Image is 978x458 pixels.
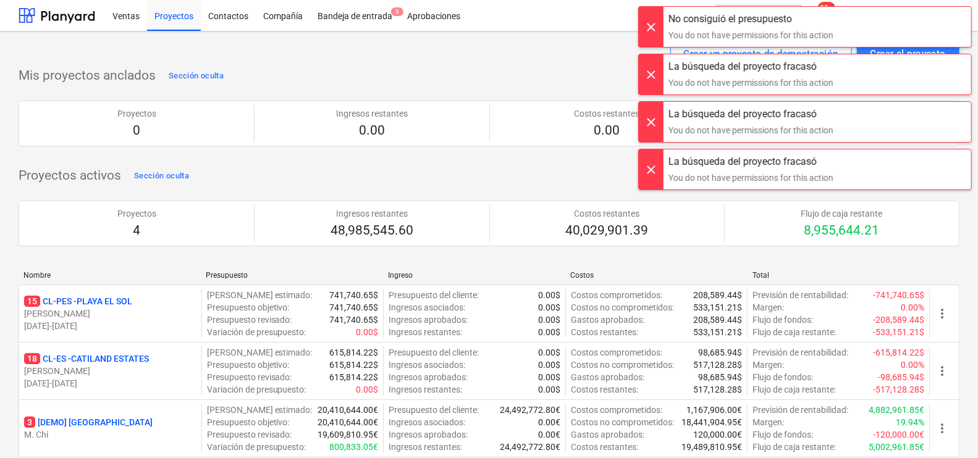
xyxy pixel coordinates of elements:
[801,207,882,220] p: Flujo de caja restante
[318,428,378,441] p: 19,609,810.95€
[570,271,743,280] div: Costos
[571,441,638,453] p: Costos restantes :
[698,371,742,383] p: 98,685.94$
[873,326,924,338] p: -533,151.21$
[916,399,978,458] iframe: Chat Widget
[329,314,378,326] p: 741,740.65$
[935,364,950,378] span: more_vert
[538,289,560,301] p: 0.00$
[24,416,153,428] p: [DEMO] [GEOGRAPHIC_DATA]
[668,59,833,74] div: La búsqueda del proyecto fracasó
[681,441,742,453] p: 19,489,810.95€
[571,346,662,359] p: Costos comprometidos :
[693,383,742,396] p: 517,128.28$
[206,271,378,280] div: Presupuesto
[389,346,479,359] p: Presupuesto del cliente :
[169,69,224,83] div: Sección oculta
[24,295,132,307] p: CL-PES - PLAYA EL SOL
[571,416,674,428] p: Costos no comprometidos :
[668,29,833,42] div: You do not have permissions for this action
[207,383,306,396] p: Variación de presupuesto :
[869,441,924,453] p: 5,002,961.85€
[329,359,378,371] p: 615,814.22$
[336,122,408,139] p: 0.00
[801,222,882,239] p: 8,955,644.21
[686,404,742,416] p: 1,167,906.00€
[389,359,465,371] p: Ingresos asociados :
[131,166,192,186] button: Sección oculta
[19,167,121,185] p: Proyectos activos
[329,346,378,359] p: 615,814.22$
[538,416,560,428] p: 0.00€
[24,365,196,377] p: [PERSON_NAME]
[391,7,403,16] span: 3
[693,326,742,338] p: 533,151.21$
[571,371,644,383] p: Gastos aprobados :
[752,359,784,371] p: Margen :
[693,359,742,371] p: 517,128.28$
[752,428,813,441] p: Flujo de fondos :
[873,314,924,326] p: -208,589.44$
[571,404,662,416] p: Costos comprometidos :
[574,107,639,120] p: Costos restantes
[389,416,465,428] p: Ingresos asociados :
[24,352,196,389] div: 18CL-ES -CATILAND ESTATES[PERSON_NAME][DATE]-[DATE]
[19,67,156,85] p: Mis proyectos anclados
[668,77,833,90] div: You do not have permissions for this action
[935,306,950,321] span: more_vert
[389,441,462,453] p: Ingresos restantes :
[698,346,742,359] p: 98,685.94$
[571,289,662,301] p: Costos comprometidos :
[538,314,560,326] p: 0.00$
[571,314,644,326] p: Gastos aprobados :
[571,301,674,314] p: Costos no comprometidos :
[24,416,196,441] div: 3[DEMO] [GEOGRAPHIC_DATA]M. Chi
[207,428,292,441] p: Presupuesto revisado :
[207,441,306,453] p: Variación de presupuesto :
[571,428,644,441] p: Gastos aprobados :
[207,359,290,371] p: Presupuesto objetivo :
[693,314,742,326] p: 208,589.44$
[752,371,813,383] p: Flujo de fondos :
[896,416,924,428] p: 19.94%
[134,169,189,183] div: Sección oculta
[752,383,836,396] p: Flujo de caja restante :
[752,441,836,453] p: Flujo de caja restante :
[571,359,674,371] p: Costos no comprometidos :
[329,441,378,453] p: 800,833.05€
[207,314,292,326] p: Presupuesto revisado :
[389,383,462,396] p: Ingresos restantes :
[117,222,156,239] p: 4
[24,428,196,441] p: M. Chi
[752,301,784,314] p: Margen :
[873,289,924,301] p: -741,740.65$
[24,295,196,332] div: 15CL-PES -PLAYA EL SOL[PERSON_NAME][DATE]-[DATE]
[24,352,149,365] p: CL-ES - CATILAND ESTATES
[329,289,378,301] p: 741,740.65$
[538,371,560,383] p: 0.00$
[538,346,560,359] p: 0.00$
[752,271,925,280] div: Total
[681,416,742,428] p: 18,441,904.95€
[389,428,468,441] p: Ingresos aprobados :
[318,404,378,416] p: 20,410,644.00€
[901,359,924,371] p: 0.00%
[331,207,413,220] p: Ingresos restantes
[752,346,848,359] p: Previsión de rentabilidad :
[24,377,196,389] p: [DATE] - [DATE]
[24,296,40,307] span: 15
[752,404,848,416] p: Previsión de rentabilidad :
[329,371,378,383] p: 615,814.22$
[500,404,560,416] p: 24,492,772.80€
[538,383,560,396] p: 0.00$
[565,222,648,239] p: 40,029,901.39
[752,289,848,301] p: Previsión de rentabilidad :
[336,107,408,120] p: Ingresos restantes
[207,371,292,383] p: Presupuesto revisado :
[166,66,227,86] button: Sección oculta
[916,399,978,458] div: Widget de chat
[571,326,638,338] p: Costos restantes :
[752,326,836,338] p: Flujo de caja restante :
[117,207,156,220] p: Proyectos
[389,301,465,314] p: Ingresos asociados :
